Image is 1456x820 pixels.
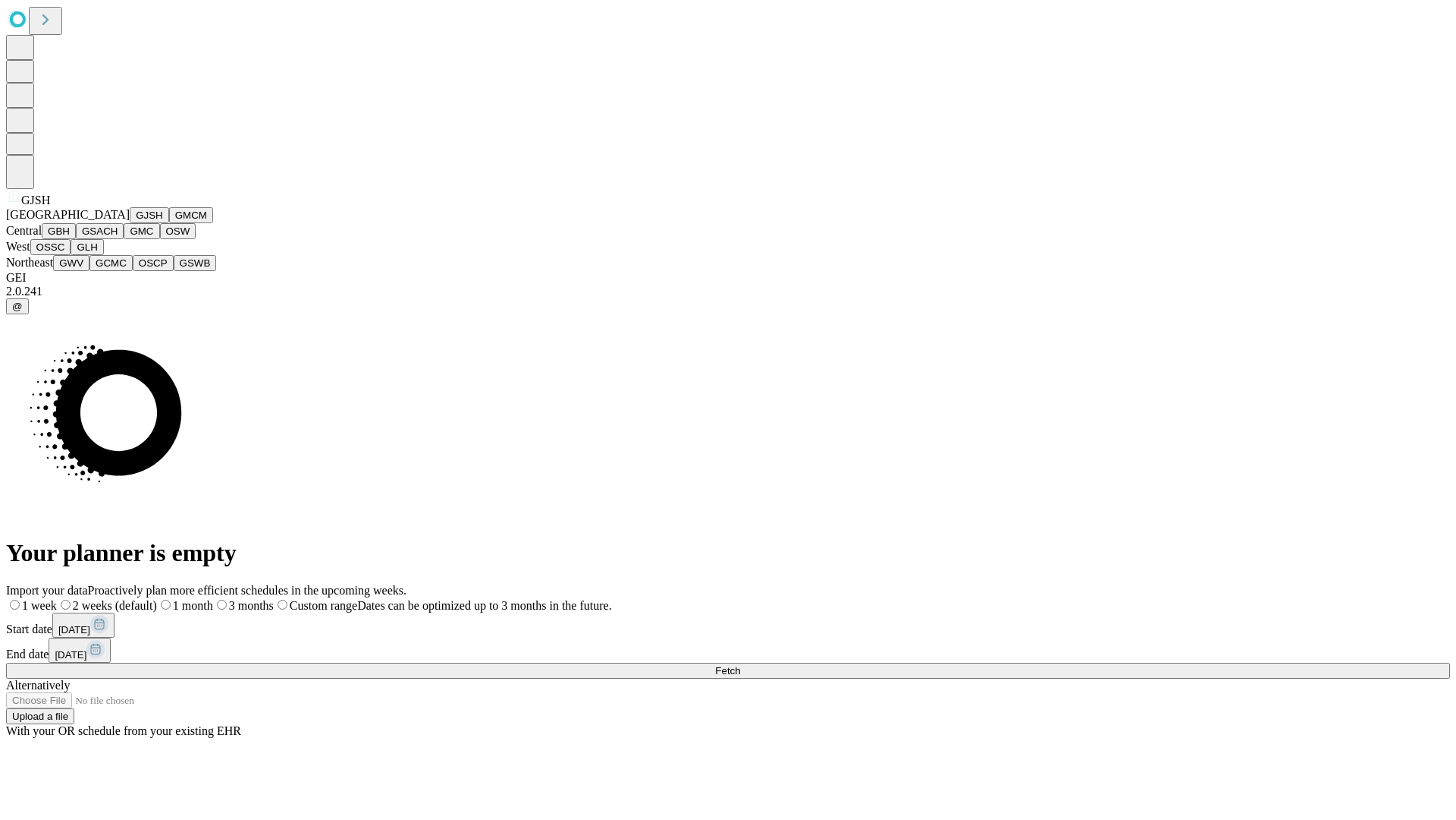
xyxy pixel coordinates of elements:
span: Northeast [6,256,53,269]
span: 2 weeks (default) [73,599,157,612]
input: 1 month [161,600,171,610]
span: Dates can be optimized up to 3 months in the future. [357,599,611,612]
button: GCMC [89,255,133,271]
span: GJSH [21,194,50,207]
h1: Your planner is empty [6,539,1450,567]
button: [DATE] [49,638,111,663]
input: 2 weeks (default) [61,600,71,610]
span: [DATE] [55,649,86,661]
span: [GEOGRAPHIC_DATA] [6,208,130,221]
button: GLH [71,239,103,255]
button: GSACH [76,223,124,239]
input: Custom rangeDates can be optimized up to 3 months in the future. [278,600,287,610]
button: [DATE] [52,613,115,638]
div: 2.0.241 [6,285,1450,298]
button: GJSH [130,207,169,223]
span: 1 month [173,599,213,612]
div: GEI [6,271,1450,285]
span: Proactively plan more efficient schedules in the upcoming weeks. [88,584,406,597]
span: [DATE] [58,624,90,635]
button: Upload a file [6,708,74,724]
button: GWV [53,255,89,271]
span: Alternatively [6,679,70,692]
button: GMCM [169,207,213,223]
span: 3 months [229,599,274,612]
span: @ [12,301,23,312]
span: Fetch [715,665,740,676]
span: Import your data [6,584,88,597]
div: Start date [6,613,1450,638]
button: GSWB [174,255,217,271]
button: @ [6,298,29,314]
span: 1 week [22,599,57,612]
input: 1 week [10,600,20,610]
div: End date [6,638,1450,663]
span: Central [6,224,42,237]
span: West [6,240,30,253]
input: 3 months [217,600,227,610]
button: Fetch [6,663,1450,679]
span: With your OR schedule from your existing EHR [6,724,241,737]
span: Custom range [290,599,357,612]
button: OSCP [133,255,174,271]
button: GBH [42,223,76,239]
button: GMC [124,223,159,239]
button: OSW [160,223,196,239]
button: OSSC [30,239,71,255]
